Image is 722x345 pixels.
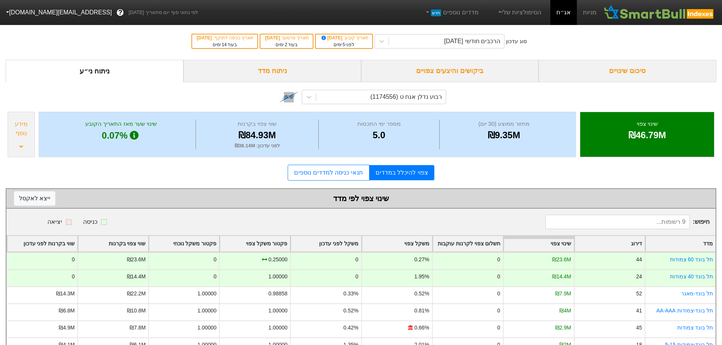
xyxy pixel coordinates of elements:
[590,120,705,128] div: שינוי צפוי
[414,290,429,298] div: 0.52%
[268,290,287,298] div: 0.98858
[214,273,217,281] div: 0
[214,256,217,264] div: 0
[197,324,216,332] div: 1.00000
[7,236,77,251] div: Toggle SortBy
[636,307,642,315] div: 41
[677,325,713,331] a: תל בונד צמודות
[636,324,642,332] div: 45
[10,120,33,138] div: מידע נוסף
[370,165,434,180] a: צפוי להיכלל במדדים
[127,256,146,264] div: ₪23.6M
[497,290,500,298] div: 0
[14,191,55,206] button: ייצא לאקסל
[268,324,287,332] div: 1.00000
[539,60,716,82] div: סיכום שינויים
[504,236,574,251] div: Toggle SortBy
[56,290,75,298] div: ₪14.3M
[506,37,527,45] div: סוג עדכון
[636,256,642,264] div: 44
[320,35,344,41] span: [DATE]
[321,128,437,142] div: 5.0
[321,120,437,128] div: מספר ימי התכסות
[442,128,567,142] div: ₪9.35M
[421,5,482,20] a: מדדים נוספיםחדש
[433,236,503,251] div: Toggle SortBy
[14,193,708,204] div: שינוי צפוי לפי מדד
[6,60,183,82] div: ניתוח ני״ע
[497,324,500,332] div: 0
[268,307,287,315] div: 1.00000
[59,324,75,332] div: ₪4.9M
[196,41,254,48] div: בעוד ימים
[559,307,571,315] div: ₪4M
[130,324,146,332] div: ₪7.8M
[149,236,219,251] div: Toggle SortBy
[72,256,75,264] div: 0
[83,217,97,226] div: כניסה
[285,42,287,47] span: 2
[590,128,705,142] div: ₪46.79M
[268,256,287,264] div: 0.25000
[127,273,146,281] div: ₪14.4M
[545,215,709,229] span: חיפוש :
[265,35,281,41] span: [DATE]
[414,307,429,315] div: 0.81%
[196,34,254,41] div: תאריך כניסה לתוקף :
[222,42,227,47] span: 14
[197,307,216,315] div: 1.00000
[414,256,429,264] div: 0.27%
[555,324,571,332] div: ₪2.9M
[268,273,287,281] div: 1.00000
[343,324,358,332] div: 0.42%
[343,42,345,47] span: 5
[78,236,148,251] div: Toggle SortBy
[552,256,571,264] div: ₪23.6M
[362,236,432,251] div: Toggle SortBy
[497,256,500,264] div: 0
[444,37,500,46] div: הרכבים חודשי [DATE]
[288,165,369,181] a: תנאי כניסה למדדים נוספים
[545,215,690,229] input: 9 רשומות...
[645,236,716,251] div: Toggle SortBy
[431,9,441,16] span: חדש
[656,308,713,314] a: תל בונד-צמודות AA-AAA
[183,60,361,82] div: ניתוח מדד
[264,34,309,41] div: תאריך פרסום :
[127,307,146,315] div: ₪10.8M
[118,8,122,18] span: ?
[49,120,194,128] div: שינוי שער מאז התאריך הקובע
[670,273,713,279] a: תל בונד 40 צמודות
[414,324,429,332] div: 0.66%
[494,5,545,20] a: הסימולציות שלי
[356,256,359,264] div: 0
[575,236,645,251] div: Toggle SortBy
[361,60,539,82] div: ביקושים והיצעים צפויים
[343,307,358,315] div: 0.52%
[670,256,713,262] a: תל בונד 60 צמודות
[59,307,75,315] div: ₪6.8M
[72,273,75,281] div: 0
[220,236,290,251] div: Toggle SortBy
[319,34,368,41] div: תאריך קובע :
[552,273,571,281] div: ₪14.4M
[636,290,642,298] div: 52
[497,307,500,315] div: 0
[603,5,716,20] img: SmartBull
[197,35,213,41] span: [DATE]
[198,142,316,150] div: לפני עדכון : ₪38.14M
[128,9,198,16] span: לפי נתוני סוף יום מתאריך [DATE]
[49,128,194,143] div: 0.07%
[555,290,571,298] div: ₪7.9M
[127,290,146,298] div: ₪22.2M
[291,236,361,251] div: Toggle SortBy
[442,120,567,128] div: מחזור ממוצע (30 יום)
[343,290,358,298] div: 0.33%
[198,128,316,142] div: ₪84.93M
[319,41,368,48] div: לפני ימים
[198,120,316,128] div: שווי צפוי בקרנות
[279,87,299,107] img: tase link
[370,92,442,101] div: רבוע נדלן אגח ט (1174556)
[197,290,216,298] div: 1.00000
[497,273,500,281] div: 0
